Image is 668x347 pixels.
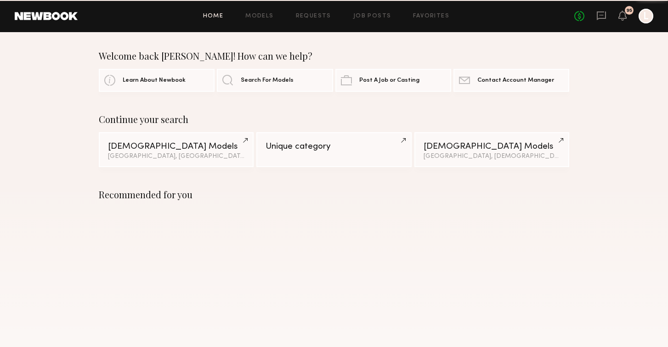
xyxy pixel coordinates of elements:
[217,69,333,92] a: Search For Models
[424,153,560,160] div: [GEOGRAPHIC_DATA], [DEMOGRAPHIC_DATA] / [DEMOGRAPHIC_DATA]
[413,13,449,19] a: Favorites
[266,142,402,151] div: Unique category
[123,78,186,84] span: Learn About Newbook
[99,132,254,167] a: [DEMOGRAPHIC_DATA] Models[GEOGRAPHIC_DATA], [GEOGRAPHIC_DATA]
[414,132,569,167] a: [DEMOGRAPHIC_DATA] Models[GEOGRAPHIC_DATA], [DEMOGRAPHIC_DATA] / [DEMOGRAPHIC_DATA]
[626,8,632,13] div: 95
[108,153,244,160] div: [GEOGRAPHIC_DATA], [GEOGRAPHIC_DATA]
[359,78,419,84] span: Post A Job or Casting
[203,13,224,19] a: Home
[99,189,569,200] div: Recommended for you
[99,69,215,92] a: Learn About Newbook
[241,78,294,84] span: Search For Models
[99,50,569,62] div: Welcome back [PERSON_NAME]! How can we help?
[99,114,569,125] div: Continue your search
[256,132,411,167] a: Unique category
[353,13,391,19] a: Job Posts
[108,142,244,151] div: [DEMOGRAPHIC_DATA] Models
[335,69,451,92] a: Post A Job or Casting
[424,142,560,151] div: [DEMOGRAPHIC_DATA] Models
[245,13,273,19] a: Models
[296,13,331,19] a: Requests
[477,78,554,84] span: Contact Account Manager
[453,69,569,92] a: Contact Account Manager
[639,9,653,23] a: L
